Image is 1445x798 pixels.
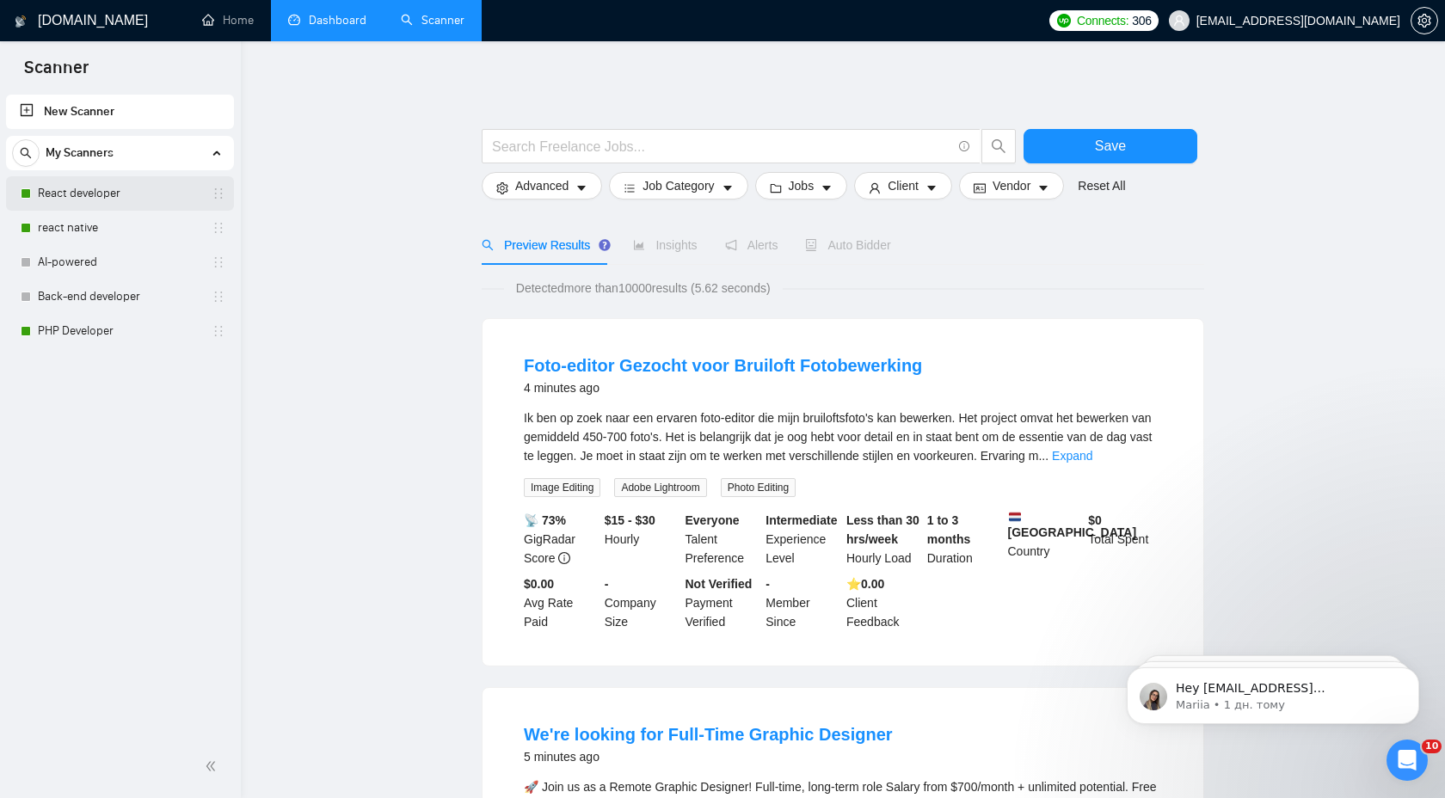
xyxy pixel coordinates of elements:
[524,577,554,591] b: $0.00
[38,314,201,348] a: PHP Developer
[633,239,645,251] span: area-chart
[770,181,782,194] span: folder
[1052,449,1092,463] a: Expand
[869,181,881,194] span: user
[520,511,601,568] div: GigRadar Score
[558,552,570,564] span: info-circle
[1095,135,1126,157] span: Save
[1005,511,1085,568] div: Country
[601,574,682,631] div: Company Size
[492,136,951,157] input: Search Freelance Jobs...
[20,95,220,129] a: New Scanner
[1077,11,1128,30] span: Connects:
[482,238,606,252] span: Preview Results
[1411,14,1438,28] a: setting
[843,511,924,568] div: Hourly Load
[46,136,114,170] span: My Scanners
[524,478,600,497] span: Image Editing
[1132,11,1151,30] span: 306
[288,13,366,28] a: dashboardDashboard
[805,239,817,251] span: robot
[15,8,27,35] img: logo
[524,746,893,767] div: 5 minutes ago
[686,513,740,527] b: Everyone
[982,138,1015,154] span: search
[12,139,40,167] button: search
[682,574,763,631] div: Payment Verified
[38,211,201,245] a: react native
[524,411,1152,463] span: Ik ben op zoek naar een ervaren foto-editor die mijn bruiloftsfoto's kan bewerken. Het project om...
[766,577,770,591] b: -
[624,181,636,194] span: bars
[601,511,682,568] div: Hourly
[614,478,706,497] span: Adobe Lightroom
[6,95,234,129] li: New Scanner
[762,574,843,631] div: Member Since
[1078,176,1125,195] a: Reset All
[974,181,986,194] span: idcard
[482,239,494,251] span: search
[682,511,763,568] div: Talent Preference
[1038,449,1048,463] span: ...
[821,181,833,194] span: caret-down
[993,176,1030,195] span: Vendor
[981,129,1016,163] button: search
[1411,14,1437,28] span: setting
[575,181,587,194] span: caret-down
[504,279,783,298] span: Detected more than 10000 results (5.62 seconds)
[766,513,837,527] b: Intermediate
[854,172,952,199] button: userClientcaret-down
[605,577,609,591] b: -
[721,478,796,497] span: Photo Editing
[212,324,225,338] span: holder
[1009,511,1021,523] img: 🇳🇱
[1101,631,1445,752] iframe: Intercom notifications повідомлення
[597,237,612,253] div: Tooltip anchor
[515,176,569,195] span: Advanced
[212,221,225,235] span: holder
[843,574,924,631] div: Client Feedback
[38,279,201,314] a: Back-end developer
[524,513,566,527] b: 📡 73%
[725,238,778,252] span: Alerts
[755,172,848,199] button: folderJobscaret-down
[10,55,102,91] span: Scanner
[212,290,225,304] span: holder
[722,181,734,194] span: caret-down
[524,408,1162,465] div: Ik ben op zoek naar een ervaren foto-editor die mijn bruiloftsfoto's kan bewerken. Het project om...
[212,187,225,200] span: holder
[202,13,254,28] a: homeHome
[13,147,39,159] span: search
[643,176,714,195] span: Job Category
[1088,513,1102,527] b: $ 0
[633,238,697,252] span: Insights
[924,511,1005,568] div: Duration
[496,181,508,194] span: setting
[925,181,938,194] span: caret-down
[1008,511,1137,539] b: [GEOGRAPHIC_DATA]
[1085,511,1165,568] div: Total Spent
[212,255,225,269] span: holder
[1173,15,1185,27] span: user
[1411,7,1438,34] button: setting
[520,574,601,631] div: Avg Rate Paid
[1387,740,1428,781] iframe: Intercom live chat
[959,141,970,152] span: info-circle
[1037,181,1049,194] span: caret-down
[205,758,222,775] span: double-left
[482,172,602,199] button: settingAdvancedcaret-down
[524,725,893,744] a: We're looking for Full-Time Graphic Designer
[401,13,464,28] a: searchScanner
[1057,14,1071,28] img: upwork-logo.png
[789,176,815,195] span: Jobs
[888,176,919,195] span: Client
[686,577,753,591] b: Not Verified
[524,356,922,375] a: Foto-editor Gezocht voor Bruiloft Fotobewerking
[805,238,890,252] span: Auto Bidder
[725,239,737,251] span: notification
[38,245,201,279] a: AI-powered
